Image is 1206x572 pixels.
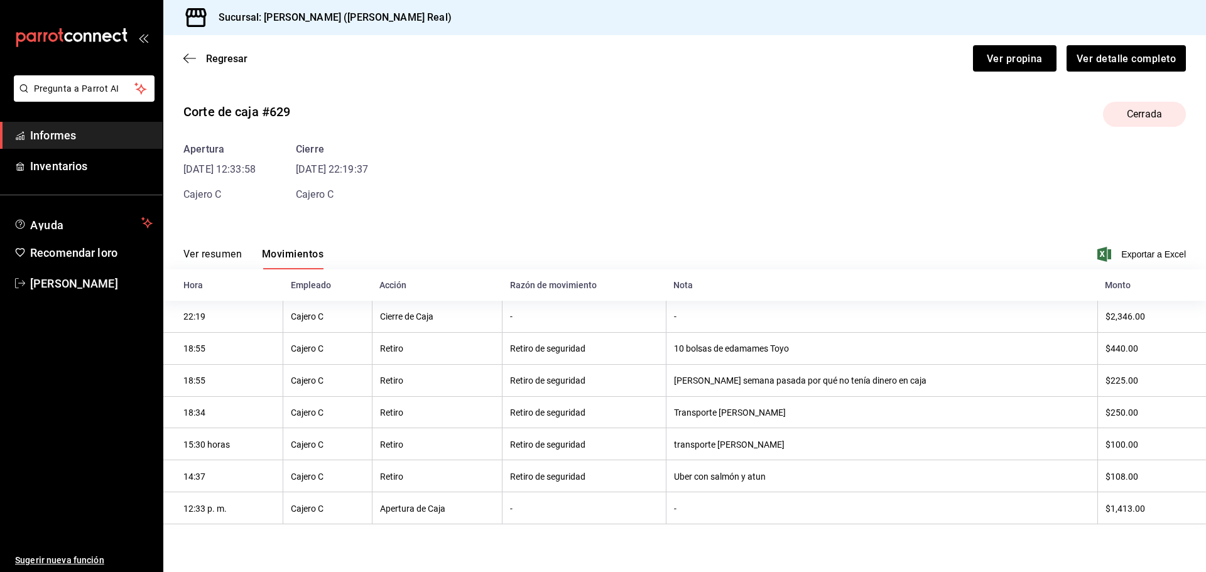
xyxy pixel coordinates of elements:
font: Ayuda [30,219,64,232]
font: Retiro [380,407,403,418]
font: Corte de caja #629 [183,104,290,119]
font: Ver resumen [183,248,242,260]
font: Cajero C [296,188,334,200]
font: $1,413.00 [1105,504,1145,514]
font: 18:55 [183,376,205,386]
font: - [510,504,513,514]
button: Regresar [183,53,247,65]
font: Cajero C [291,344,323,354]
font: Cierre [296,143,324,155]
font: Apertura [183,143,224,155]
font: - [674,312,676,322]
font: Cajero C [291,376,323,386]
font: $108.00 [1105,472,1138,482]
font: Recomendar loro [30,246,117,259]
font: 10 bolsas de edamames Toyo [674,344,789,354]
font: Cajero C [291,504,323,514]
font: Pregunta a Parrot AI [34,84,119,94]
button: Pregunta a Parrot AI [14,75,155,102]
font: $225.00 [1105,376,1138,386]
font: Sucursal: [PERSON_NAME] ([PERSON_NAME] Real) [219,11,452,23]
font: $250.00 [1105,407,1138,418]
div: pestañas de navegación [183,247,323,269]
font: 15:30 horas [183,440,230,450]
font: 18:55 [183,344,205,354]
button: Ver detalle completo [1067,45,1186,72]
font: Cajero C [291,440,323,450]
font: - [674,504,676,514]
font: $100.00 [1105,440,1138,450]
font: Retiro [380,376,403,386]
button: Exportar a Excel [1100,247,1186,262]
font: Ver detalle completo [1077,52,1176,64]
font: Retiro de seguridad [510,440,585,450]
font: Monto [1105,281,1131,291]
a: Pregunta a Parrot AI [9,91,155,104]
font: Cierre de Caja [380,312,433,322]
font: [PERSON_NAME] [30,277,118,290]
font: Cajero C [183,188,221,200]
font: 22:19 [183,312,205,322]
font: transporte [PERSON_NAME] [674,440,785,450]
font: 14:37 [183,472,205,482]
font: [PERSON_NAME] semana pasada por qué no tenía dinero en caja [674,376,926,386]
font: Retiro de seguridad [510,407,585,418]
font: $440.00 [1105,344,1138,354]
font: Retiro [380,472,403,482]
font: $2,346.00 [1105,312,1145,322]
font: Transporte [PERSON_NAME] [674,407,786,418]
font: Retiro [380,440,403,450]
font: 18:34 [183,407,205,418]
font: Razón de movimiento [510,281,597,291]
font: Sugerir nueva función [15,555,104,565]
font: Inventarios [30,159,87,173]
font: Apertura de Caja [380,504,445,514]
font: Movimientos [262,248,323,260]
font: Empleado [291,281,331,291]
font: Retiro de seguridad [510,472,585,482]
font: [DATE] 22:19:37 [296,163,368,175]
font: Cajero C [291,472,323,482]
font: 12:33 p. m. [183,504,227,514]
button: Ver propina [973,45,1057,72]
font: Cajero C [291,407,323,418]
font: Nota [673,281,693,291]
font: Ver propina [987,52,1043,64]
button: abrir_cajón_menú [138,33,148,43]
font: Regresar [206,53,247,65]
font: Uber con salmón y atun [674,472,766,482]
font: Retiro [380,344,403,354]
font: - [510,312,513,322]
font: Retiro de seguridad [510,376,585,386]
font: Cajero C [291,312,323,322]
font: Hora [183,281,203,291]
font: Retiro de seguridad [510,344,585,354]
font: Exportar a Excel [1121,249,1186,259]
font: Cerrada [1127,108,1162,120]
font: [DATE] 12:33:58 [183,163,256,175]
font: Informes [30,129,76,142]
font: Acción [379,281,406,291]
